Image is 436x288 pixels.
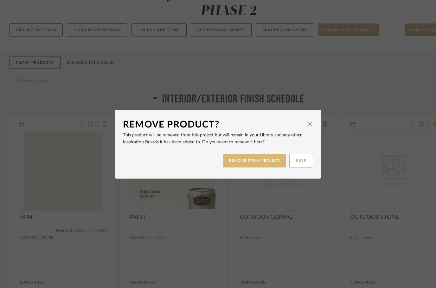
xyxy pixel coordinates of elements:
dialog-header: Remove Product? [123,118,313,132]
div: Remove Product? [123,118,304,132]
p: This product will be removed from this project but will remain in your Library and any other Insp... [123,132,313,146]
button: REMOVE FROM PROJECT [223,154,286,167]
button: Close [304,118,316,130]
button: KEEP [289,154,313,167]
